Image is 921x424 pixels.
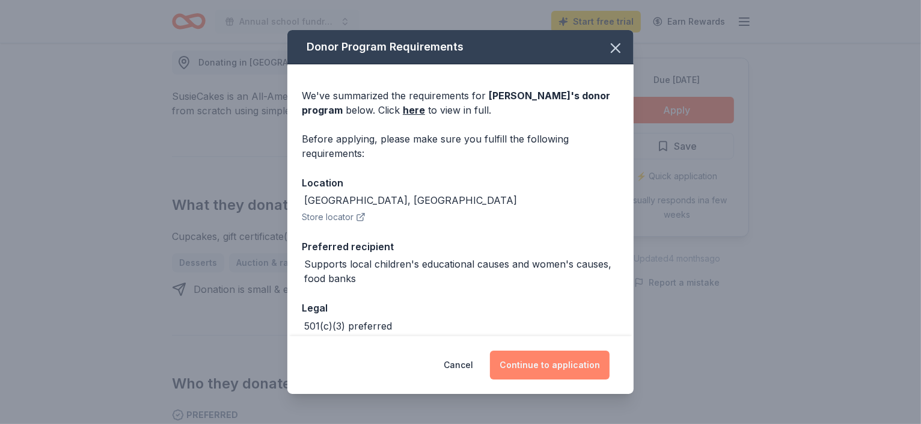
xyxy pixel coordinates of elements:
[302,210,366,224] button: Store locator
[304,319,392,333] div: 501(c)(3) preferred
[302,88,619,117] div: We've summarized the requirements for below. Click to view in full.
[403,103,425,117] a: here
[302,175,619,191] div: Location
[302,132,619,161] div: Before applying, please make sure you fulfill the following requirements:
[490,351,610,379] button: Continue to application
[287,30,634,64] div: Donor Program Requirements
[304,193,517,207] div: [GEOGRAPHIC_DATA], [GEOGRAPHIC_DATA]
[444,351,473,379] button: Cancel
[302,300,619,316] div: Legal
[302,239,619,254] div: Preferred recipient
[304,257,619,286] div: Supports local children's educational causes and women's causes, food banks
